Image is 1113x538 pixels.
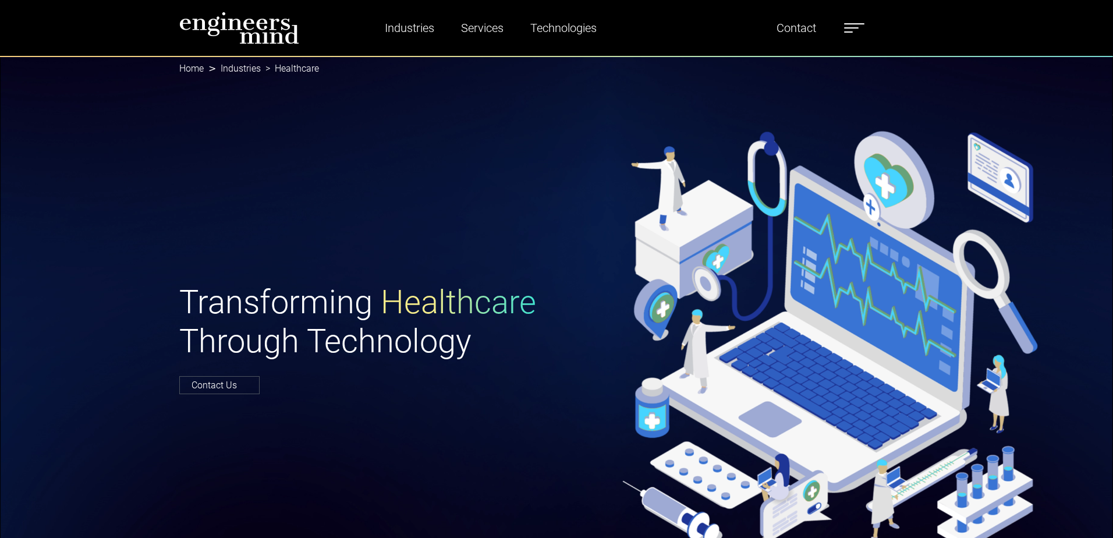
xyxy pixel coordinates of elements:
a: Services [456,15,508,41]
a: Contact Us [179,376,260,394]
h1: Transforming Through Technology [179,283,550,361]
a: Industries [221,63,261,74]
li: Healthcare [261,62,319,76]
a: Contact [772,15,821,41]
span: Healthcare [381,283,536,321]
a: Technologies [526,15,601,41]
img: logo [179,12,299,44]
nav: breadcrumb [179,56,934,82]
a: Industries [380,15,439,41]
a: Home [179,63,204,74]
